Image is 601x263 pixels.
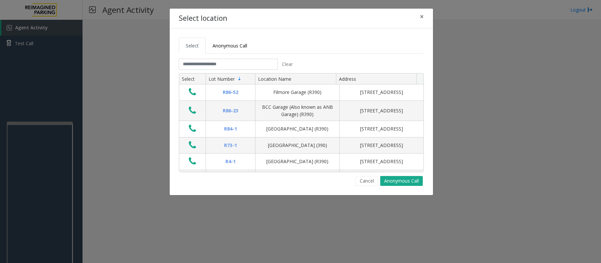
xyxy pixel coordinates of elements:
div: R86-23 [210,107,251,114]
div: R86-52 [210,89,251,96]
span: Select [186,43,199,49]
span: × [420,12,424,21]
span: Location Name [258,76,291,82]
div: [GEOGRAPHIC_DATA] (R390) [259,125,335,132]
div: Filmore Garage (R390) [259,89,335,96]
ul: Tabs [179,38,424,54]
th: Select [179,73,206,85]
button: Clear [278,59,296,70]
div: [GEOGRAPHIC_DATA] (R390) [259,158,335,165]
span: Sortable [237,76,242,81]
div: [STREET_ADDRESS] [344,142,419,149]
div: Data table [179,73,423,172]
div: [GEOGRAPHIC_DATA] (390) [259,142,335,149]
div: R4-1 [210,158,251,165]
div: [STREET_ADDRESS] [344,158,419,165]
div: BCC Garage (Also known as ANB Garage) (R390) [259,103,335,118]
button: Cancel [355,176,378,186]
div: R84-1 [210,125,251,132]
span: Address [339,76,356,82]
div: [STREET_ADDRESS] [344,107,419,114]
span: Anonymous Call [213,43,247,49]
span: Lot Number [209,76,235,82]
button: Close [415,9,428,25]
div: [STREET_ADDRESS] [344,125,419,132]
div: [STREET_ADDRESS] [344,89,419,96]
div: R73-1 [210,142,251,149]
h4: Select location [179,13,227,24]
button: Anonymous Call [380,176,423,186]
